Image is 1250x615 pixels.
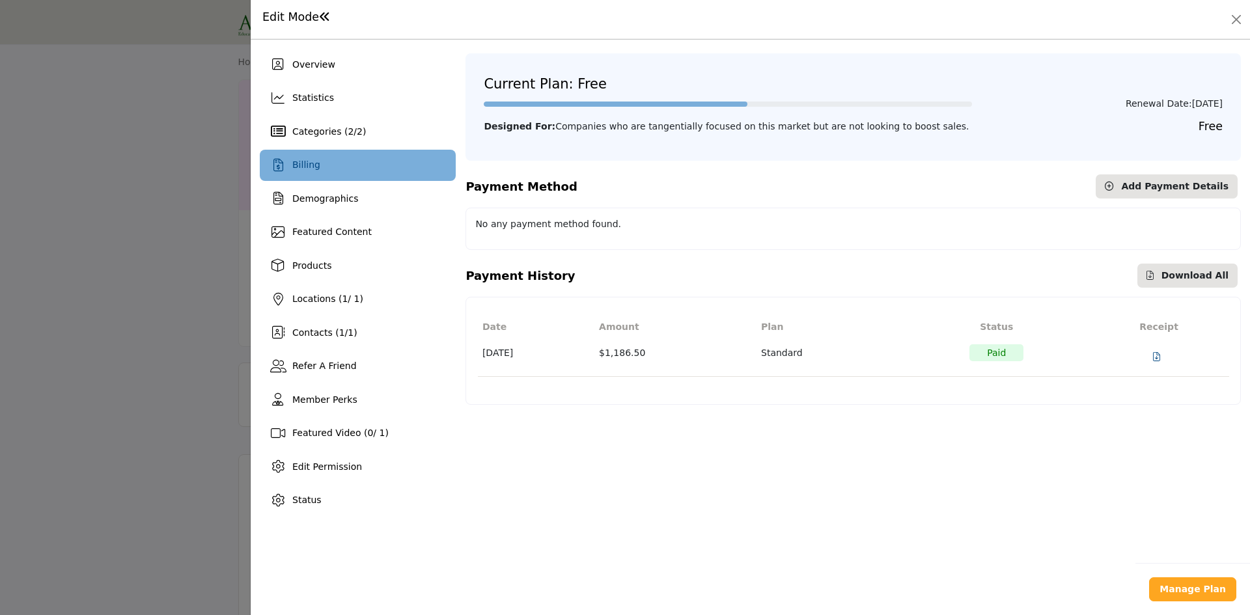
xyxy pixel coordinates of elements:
span: Featured Video ( / 1) [292,428,389,438]
span: Download All [1161,270,1229,280]
span: Member Perks [292,394,357,405]
span: Categories ( / ) [292,126,366,137]
button: Download All [1137,264,1238,288]
th: Date [478,316,594,338]
span: Renewal Date: [1126,98,1192,109]
span: Overview [292,59,335,70]
span: Contacts ( / ) [292,327,357,338]
th: Receipt [1089,316,1229,338]
b: Manage Plan [1160,584,1226,594]
h5: Free [986,120,1223,133]
span: 2 [348,126,354,137]
button: Add Payment Details [1096,174,1238,198]
div: Progress: 54% [484,102,747,107]
td: [DATE] [478,338,594,376]
span: Status [292,495,322,505]
span: Featured Content [292,226,372,237]
span: 2 [357,126,363,137]
span: Edit Permission [292,461,362,472]
span: Locations ( / 1) [292,294,363,304]
span: Paid [969,344,1023,361]
span: 1 [348,327,354,338]
span: Billing [292,159,320,170]
span: Demographics [292,193,358,204]
span: Add Payment Details [1121,181,1229,191]
span: 1 [342,294,348,304]
p: [DATE] [986,97,1223,111]
div: Payment History [465,267,575,284]
span: Refer A Friend [292,361,357,371]
th: Status [904,316,1089,338]
h4: Current Plan: Free [484,76,1223,92]
div: Companies who are tangentially focused on this market but are not looking to boost sales. [477,120,979,133]
a: Manage Plan [1149,577,1236,601]
span: Statistics [292,92,334,103]
th: Plan [757,316,904,338]
span: Payment Method [465,180,577,193]
span: Products [292,260,331,271]
th: Amount [594,316,757,338]
td: $1,186.50 [594,338,757,376]
h1: Edit Mode [262,10,331,24]
span: 0 [367,428,373,438]
span: 1 [339,327,345,338]
td: Standard [757,338,904,376]
p: No any payment method found. [475,217,1231,231]
b: Designed For: [484,121,555,131]
button: Close [1227,10,1245,29]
